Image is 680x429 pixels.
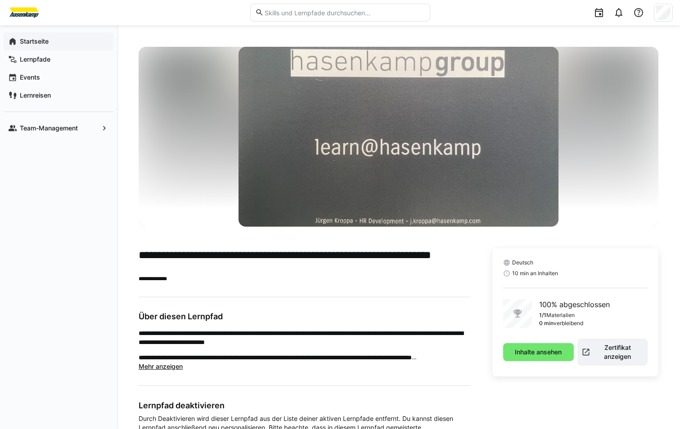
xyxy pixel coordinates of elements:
span: Inhalte ansehen [513,348,563,357]
h3: Lernpfad deaktivieren [139,400,471,411]
span: Deutsch [512,259,533,266]
button: Zertifikat anzeigen [577,339,648,366]
p: 0 min [539,320,554,327]
input: Skills und Lernpfade durchsuchen… [264,9,425,17]
span: 10 min an Inhalten [512,270,558,277]
p: 1/1 [539,312,546,319]
span: Mehr anzeigen [139,362,183,370]
p: Materialien [546,312,575,319]
span: Zertifikat anzeigen [592,343,643,361]
h3: Über diesen Lernpfad [139,312,471,322]
button: Inhalte ansehen [503,343,574,361]
p: verbleibend [554,320,583,327]
p: 100% abgeschlossen [539,299,610,310]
